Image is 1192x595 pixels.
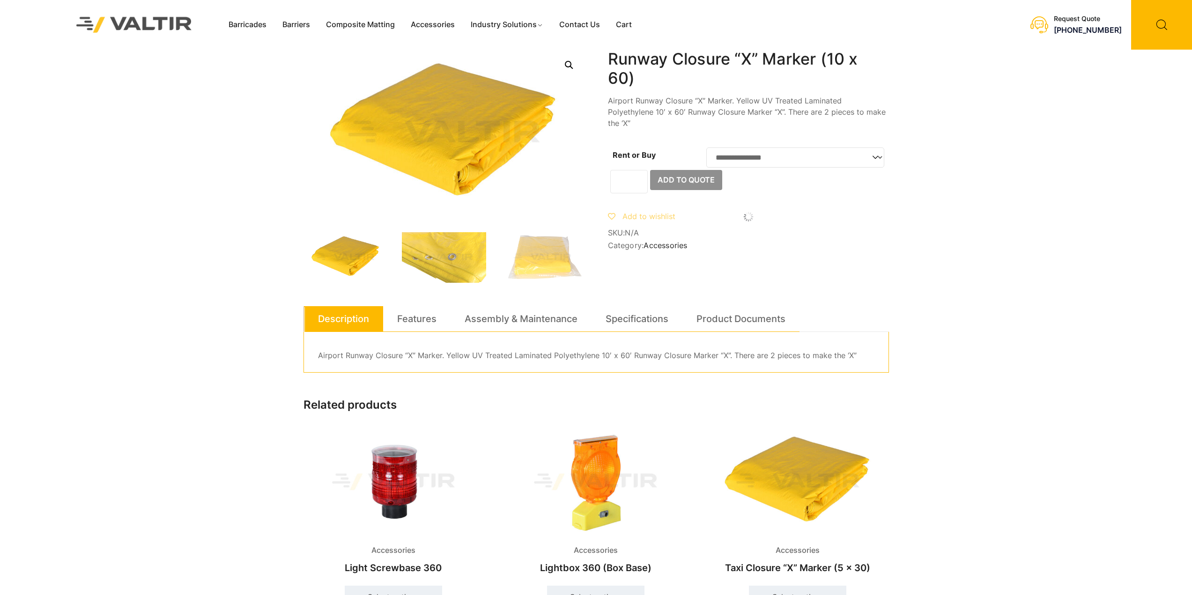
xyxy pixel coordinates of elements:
img: Taxi_Marker_2.jpg [500,232,585,283]
h2: Taxi Closure “X” Marker (5 x 30) [708,558,888,578]
a: AccessoriesLightbox 360 (Box Base) [505,428,685,578]
h2: Related products [304,398,889,412]
p: Airport Runway Closure “X” Marker. Yellow UV Treated Laminated Polyethylene 10′ x 60′ Runway Clos... [608,95,889,129]
a: Cart [608,18,640,32]
span: SKU: [608,228,889,237]
a: Product Documents [696,306,785,331]
img: Taxi_Marker_3Q.jpg [304,232,388,283]
a: Description [318,306,369,331]
h1: Runway Closure “X” Marker (10 x 60) [608,50,889,88]
a: Accessories [644,241,687,250]
a: Contact Us [551,18,608,32]
span: Accessories [364,544,422,558]
img: Valtir Rentals [64,5,204,44]
img: Taxi_Marker_4.jpg [402,232,486,283]
a: Specifications [606,306,668,331]
a: Composite Matting [318,18,403,32]
a: AccessoriesTaxi Closure “X” Marker (5 x 30) [708,428,888,578]
a: Barriers [274,18,318,32]
p: Airport Runway Closure “X” Marker. Yellow UV Treated Laminated Polyethylene 10′ x 60′ Runway Clos... [318,349,874,363]
button: Add to Quote [650,170,722,191]
span: N/A [625,228,639,237]
a: [PHONE_NUMBER] [1054,25,1122,35]
span: Accessories [769,544,827,558]
label: Rent or Buy [613,150,656,160]
h2: Light Screwbase 360 [304,558,483,578]
input: Product quantity [610,170,648,193]
div: Request Quote [1054,15,1122,23]
a: AccessoriesLight Screwbase 360 [304,428,483,578]
a: Barricades [221,18,274,32]
span: Category: [608,241,889,250]
a: Accessories [403,18,463,32]
a: Features [397,306,437,331]
span: Accessories [567,544,625,558]
a: Assembly & Maintenance [465,306,577,331]
a: Industry Solutions [463,18,551,32]
h2: Lightbox 360 (Box Base) [505,558,685,578]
